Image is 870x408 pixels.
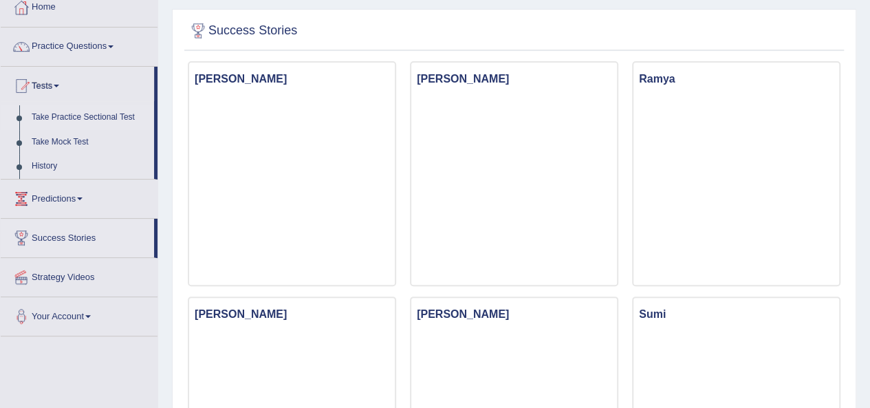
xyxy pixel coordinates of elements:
[1,297,157,332] a: Your Account
[411,305,617,324] h3: [PERSON_NAME]
[1,67,154,101] a: Tests
[1,219,154,253] a: Success Stories
[25,154,154,179] a: History
[1,28,157,62] a: Practice Questions
[1,258,157,292] a: Strategy Videos
[1,180,157,214] a: Predictions
[633,69,839,89] h3: Ramya
[189,69,395,89] h3: [PERSON_NAME]
[189,305,395,324] h3: [PERSON_NAME]
[25,130,154,155] a: Take Mock Test
[188,21,297,41] h2: Success Stories
[411,69,617,89] h3: [PERSON_NAME]
[25,105,154,130] a: Take Practice Sectional Test
[633,305,839,324] h3: Sumi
